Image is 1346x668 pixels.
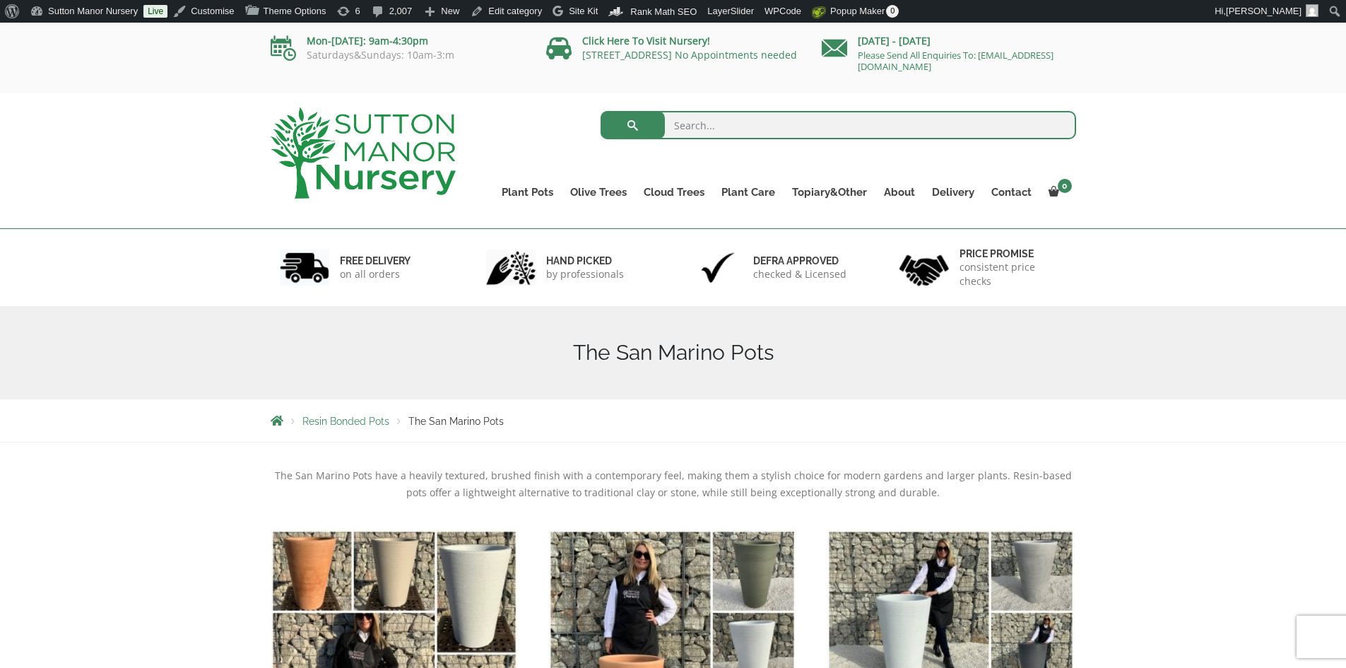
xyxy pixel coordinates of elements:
[302,416,389,427] a: Resin Bonded Pots
[858,49,1053,73] a: Please Send All Enquiries To: [EMAIL_ADDRESS][DOMAIN_NAME]
[271,467,1076,501] p: The San Marino Pots have a heavily textured, brushed finish with a contemporary feel, making them...
[143,5,167,18] a: Live
[899,246,949,289] img: 4.jpg
[713,182,784,202] a: Plant Care
[1058,179,1072,193] span: 0
[960,247,1067,260] h6: Price promise
[271,340,1076,365] h1: The San Marino Pots
[271,33,525,49] p: Mon-[DATE]: 9am-4:30pm
[1040,182,1076,202] a: 0
[280,250,329,286] img: 1.jpg
[408,416,504,427] span: The San Marino Pots
[635,182,713,202] a: Cloud Trees
[271,107,456,199] img: logo
[601,111,1076,139] input: Search...
[753,267,846,281] p: checked & Licensed
[546,267,624,281] p: by professionals
[546,254,624,267] h6: hand picked
[582,48,797,61] a: [STREET_ADDRESS] No Appointments needed
[886,5,899,18] span: 0
[753,254,846,267] h6: Defra approved
[923,182,983,202] a: Delivery
[1226,6,1301,16] span: [PERSON_NAME]
[340,267,411,281] p: on all orders
[562,182,635,202] a: Olive Trees
[569,6,598,16] span: Site Kit
[960,260,1067,288] p: consistent price checks
[875,182,923,202] a: About
[822,33,1076,49] p: [DATE] - [DATE]
[983,182,1040,202] a: Contact
[693,250,743,286] img: 3.jpg
[582,34,710,47] a: Click Here To Visit Nursery!
[271,415,1076,426] nav: Breadcrumbs
[486,250,536,286] img: 2.jpg
[784,182,875,202] a: Topiary&Other
[630,6,697,17] span: Rank Math SEO
[340,254,411,267] h6: FREE DELIVERY
[271,49,525,61] p: Saturdays&Sundays: 10am-3:m
[493,182,562,202] a: Plant Pots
